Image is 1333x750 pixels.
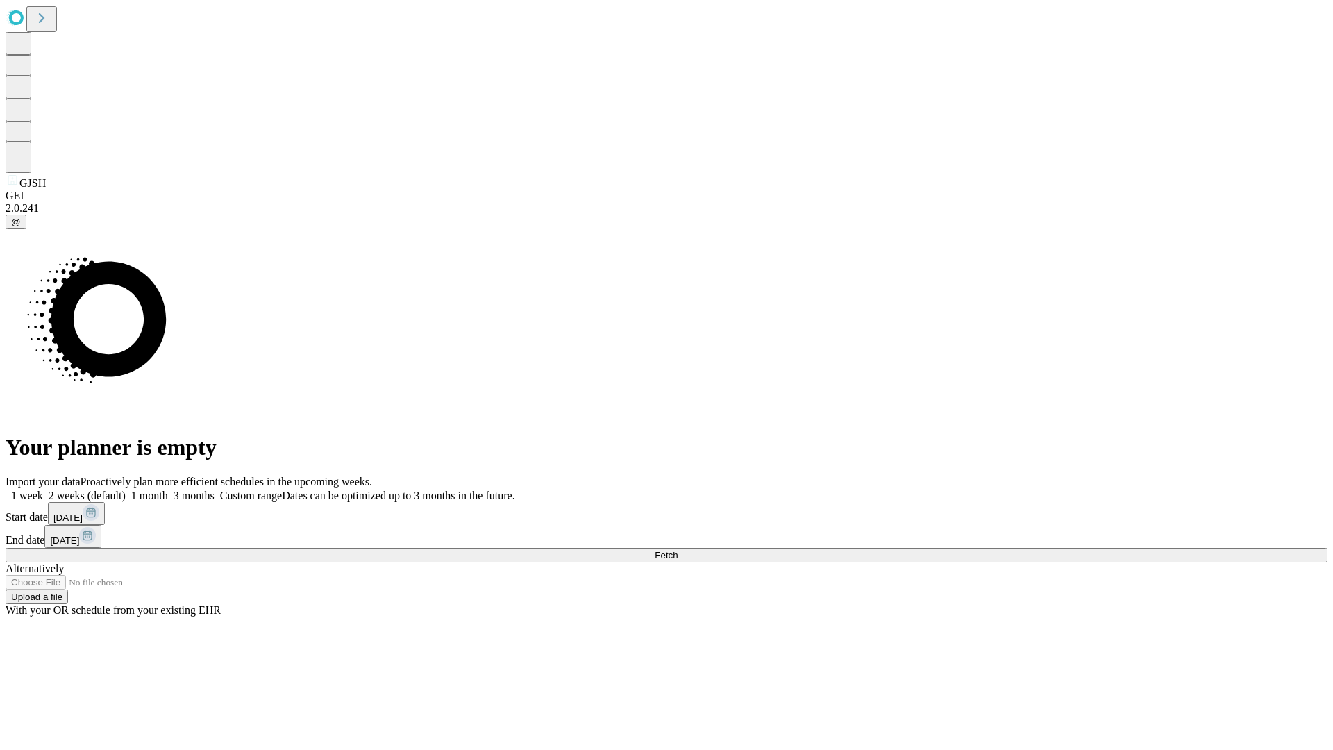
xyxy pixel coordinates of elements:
span: Import your data [6,476,81,487]
div: End date [6,525,1327,548]
span: Dates can be optimized up to 3 months in the future. [282,490,514,501]
span: Proactively plan more efficient schedules in the upcoming weeks. [81,476,372,487]
div: 2.0.241 [6,202,1327,215]
span: Fetch [655,550,678,560]
span: Alternatively [6,562,64,574]
button: [DATE] [48,502,105,525]
div: Start date [6,502,1327,525]
button: Upload a file [6,590,68,604]
button: @ [6,215,26,229]
button: [DATE] [44,525,101,548]
span: @ [11,217,21,227]
span: 3 months [174,490,215,501]
span: [DATE] [53,512,83,523]
span: 1 week [11,490,43,501]
span: GJSH [19,177,46,189]
span: With your OR schedule from your existing EHR [6,604,221,616]
span: 1 month [131,490,168,501]
span: Custom range [220,490,282,501]
h1: Your planner is empty [6,435,1327,460]
div: GEI [6,190,1327,202]
span: [DATE] [50,535,79,546]
span: 2 weeks (default) [49,490,126,501]
button: Fetch [6,548,1327,562]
